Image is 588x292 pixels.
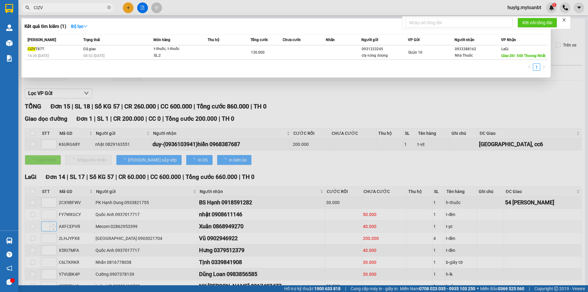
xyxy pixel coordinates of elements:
span: CIZV [28,47,36,51]
span: left [527,65,531,69]
span: VP Nhận [501,38,516,42]
img: solution-icon [6,55,13,62]
div: 0933388162 [455,46,501,52]
strong: Bộ lọc [71,24,88,29]
span: Tổng cước [251,38,268,42]
div: t-thuốc, t-thuốc [154,46,200,52]
li: Next Page [540,63,548,71]
span: search [25,6,30,10]
span: [PERSON_NAME] [28,38,56,42]
div: cty năng đoọng [362,52,408,59]
a: 1 [533,64,540,70]
span: LaGi [501,47,508,51]
span: Người gửi [361,38,378,42]
span: 08:52 [DATE] [83,54,104,58]
span: notification [6,265,12,271]
img: warehouse-icon [6,25,13,31]
span: down [83,24,88,28]
span: close [562,18,566,22]
span: Kết nối tổng đài [522,19,552,26]
input: Nhập số tổng đài [405,18,513,28]
img: warehouse-icon [6,40,13,46]
div: SL: 2 [154,52,200,59]
span: Nhãn [326,38,335,42]
span: right [542,65,546,69]
span: question-circle [6,252,12,257]
span: Trạng thái [83,38,100,42]
li: Previous Page [526,63,533,71]
input: Tìm tên, số ĐT hoặc mã đơn [34,4,106,11]
span: Người nhận [454,38,474,42]
span: Quận 10 [408,50,422,55]
span: 16:36 [DATE] [28,54,49,58]
button: left [526,63,533,71]
div: 0931333245 [362,46,408,52]
img: logo-vxr [5,4,13,13]
span: Món hàng [153,38,170,42]
div: Nhà Thuốc [455,52,501,59]
button: Kết nối tổng đài [518,18,557,28]
h3: Kết quả tìm kiếm ( 1 ) [24,23,66,30]
span: 130.000 [251,50,265,55]
span: message [6,279,12,285]
span: Giao DĐ: 548 Thoosg Nhất [501,54,545,58]
span: Thu hộ [208,38,219,42]
span: close-circle [107,6,111,9]
li: 1 [533,63,540,71]
span: close-circle [107,5,111,11]
div: T87T [28,46,81,52]
span: Đã giao [83,47,96,51]
span: Chưa cước [283,38,301,42]
button: right [540,63,548,71]
button: Bộ lọcdown [66,21,92,31]
img: warehouse-icon [6,237,13,244]
span: VP Gửi [408,38,420,42]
